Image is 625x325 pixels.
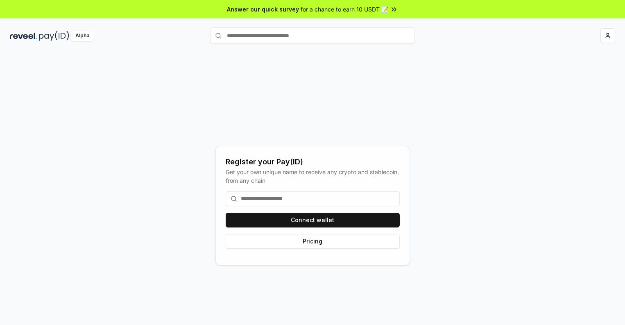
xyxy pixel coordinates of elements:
button: Connect wallet [226,213,400,227]
span: Answer our quick survey [227,5,299,14]
div: Alpha [71,31,94,41]
img: reveel_dark [10,31,37,41]
span: for a chance to earn 10 USDT 📝 [301,5,388,14]
div: Register your Pay(ID) [226,156,400,168]
button: Pricing [226,234,400,249]
img: pay_id [39,31,69,41]
div: Get your own unique name to receive any crypto and stablecoin, from any chain [226,168,400,185]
